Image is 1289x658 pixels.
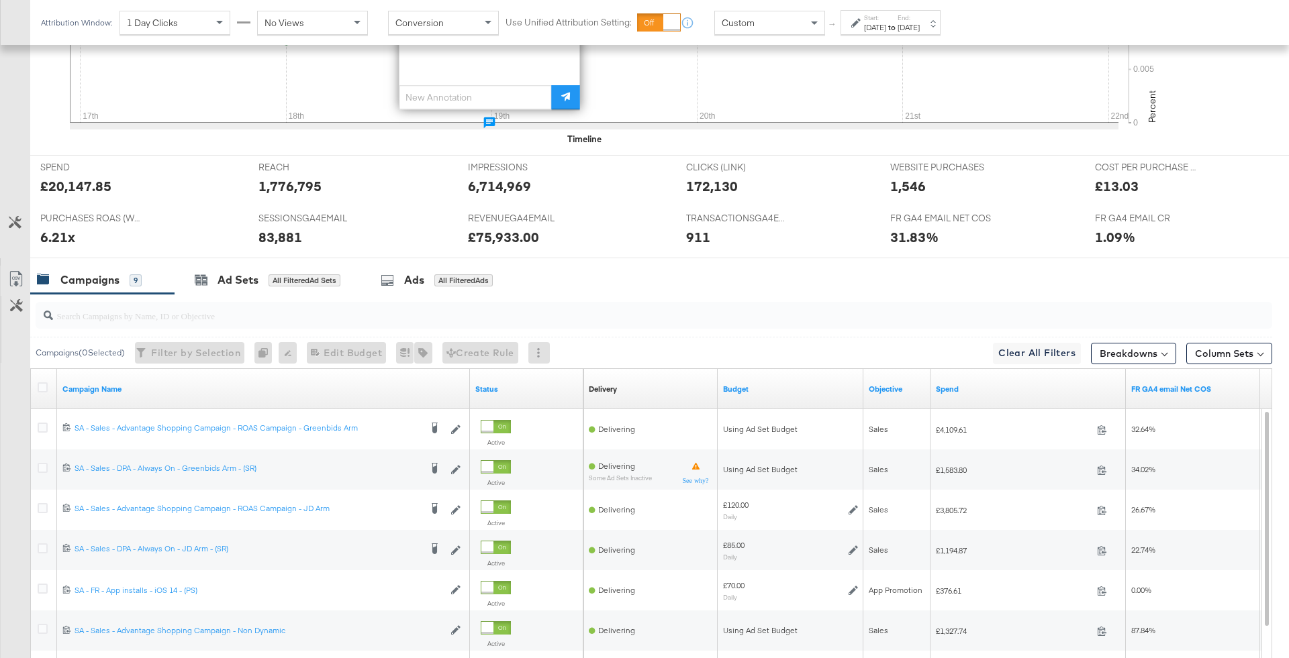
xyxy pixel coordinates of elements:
[598,504,635,514] span: Delivering
[75,625,444,637] a: SA - Sales - Advantage Shopping Campaign - Non Dynamic
[40,227,75,247] div: 6.21x
[936,425,1092,435] span: £4,109.61
[686,176,738,196] div: 172,130
[598,545,635,555] span: Delivering
[269,274,340,286] div: All Filtered Ad Sets
[886,22,898,32] strong: to
[589,384,617,394] a: Reflects the ability of your Ad Campaign to achieve delivery based on ad states, schedule and bud...
[218,272,258,288] div: Ad Sets
[1095,161,1196,174] span: COST PER PURCHASE (WEBSITE EVENTS)
[936,626,1092,636] span: £1,327.74
[75,423,420,436] a: SA - Sales - Advantage Shopping Campaign - ROAS Campaign - Greenbids Arm
[998,345,1076,362] span: Clear All Filters
[1095,176,1139,196] div: £13.03
[75,463,420,474] div: SA - Sales - DPA - Always On - Greenbids Arm - (SR)
[589,474,652,482] sub: Some Ad Sets Inactive
[598,585,635,595] span: Delivering
[723,553,737,561] sub: Daily
[1131,625,1155,635] span: 87.84%
[481,438,511,447] label: Active
[723,593,737,601] sub: Daily
[75,543,420,554] div: SA - Sales - DPA - Always On - JD Arm - (SR)
[254,342,279,364] div: 0
[1131,545,1155,555] span: 22.74%
[723,500,749,510] div: £120.00
[723,625,858,636] div: Using Ad Set Budget
[40,176,111,196] div: £20,147.85
[468,161,569,174] span: IMPRESSIONS
[481,559,511,567] label: Active
[898,22,920,33] div: [DATE]
[53,297,1159,323] input: Search Campaigns by Name, ID or Objective
[1186,343,1272,364] button: Column Sets
[481,478,511,487] label: Active
[686,161,787,174] span: CLICKS (LINK)
[1131,464,1155,474] span: 34.02%
[404,272,424,288] div: Ads
[481,599,511,608] label: Active
[60,272,120,288] div: Campaigns
[890,176,926,196] div: 1,546
[898,13,920,22] label: End:
[869,464,888,474] span: Sales
[723,540,745,551] div: £85.00
[869,504,888,514] span: Sales
[864,13,886,22] label: Start:
[40,212,141,225] span: PURCHASES ROAS (WEBSITE EVENTS)
[434,274,493,286] div: All Filtered Ads
[468,227,539,247] div: £75,933.00
[567,133,602,146] div: Timeline
[75,543,420,557] a: SA - Sales - DPA - Always On - JD Arm - (SR)
[75,585,444,596] a: SA - FR - App installs - iOS 14 - (PS)
[40,18,113,28] div: Attribution Window:
[36,347,125,359] div: Campaigns ( 0 Selected)
[468,176,531,196] div: 6,714,969
[936,465,1092,475] span: £1,583.80
[127,17,178,29] span: 1 Day Clicks
[1131,424,1155,434] span: 32.64%
[506,16,632,29] label: Use Unified Attribution Setting:
[475,384,578,394] a: Shows the current state of your Ad Campaign.
[399,85,552,110] input: New Annotation
[481,639,511,648] label: Active
[130,274,142,286] div: 9
[40,161,141,174] span: SPEND
[890,227,939,247] div: 31.83%
[1095,227,1135,247] div: 1.09%
[936,505,1092,515] span: £3,805.72
[723,464,858,475] div: Using Ad Set Budget
[936,545,1092,555] span: £1,194.87
[869,384,925,394] a: Your campaign's objective.
[686,212,787,225] span: TRANSACTIONSGA4EMAIL
[598,424,635,434] span: Delivering
[258,212,359,225] span: SESSIONSGA4EMAIL
[1131,585,1151,595] span: 0.00%
[258,176,322,196] div: 1,776,795
[1131,384,1255,394] a: FR GA4 Net COS
[869,625,888,635] span: Sales
[598,461,635,471] span: Delivering
[75,503,420,514] div: SA - Sales - Advantage Shopping Campaign - ROAS Campaign - JD Arm
[1091,343,1176,364] button: Breakdowns
[686,227,710,247] div: 911
[1146,91,1158,123] text: Percent
[723,424,858,435] div: Using Ad Set Budget
[869,424,888,434] span: Sales
[936,384,1120,394] a: The total amount spent to date.
[864,22,886,33] div: [DATE]
[75,625,444,636] div: SA - Sales - Advantage Shopping Campaign - Non Dynamic
[75,585,444,596] div: SA - FR - App installs - iOS 14 - (PS)
[936,586,1092,596] span: £376.61
[723,580,745,591] div: £70.00
[598,625,635,635] span: Delivering
[993,343,1081,364] button: Clear All Filters
[468,212,569,225] span: REVENUEGA4EMAIL
[75,503,420,516] a: SA - Sales - Advantage Shopping Campaign - ROAS Campaign - JD Arm
[62,384,465,394] a: Your campaign name.
[265,17,304,29] span: No Views
[722,17,755,29] span: Custom
[395,17,444,29] span: Conversion
[1131,504,1155,514] span: 26.67%
[869,545,888,555] span: Sales
[723,384,858,394] a: The maximum amount you're willing to spend on your ads, on average each day or over the lifetime ...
